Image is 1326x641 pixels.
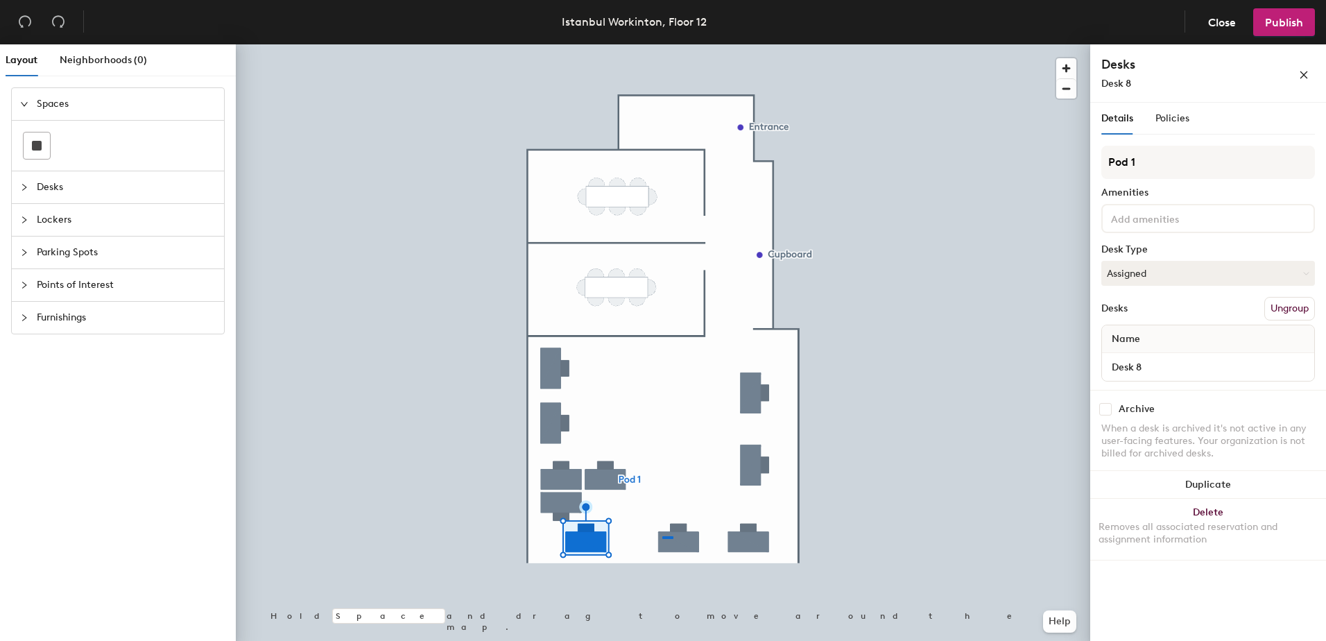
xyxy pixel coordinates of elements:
[20,100,28,108] span: expanded
[1196,8,1248,36] button: Close
[20,248,28,257] span: collapsed
[37,88,216,120] span: Spaces
[1253,8,1315,36] button: Publish
[1101,55,1254,74] h4: Desks
[37,171,216,203] span: Desks
[1101,261,1315,286] button: Assigned
[11,8,39,36] button: Undo (⌘ + Z)
[37,269,216,301] span: Points of Interest
[1101,244,1315,255] div: Desk Type
[37,237,216,268] span: Parking Spots
[1101,187,1315,198] div: Amenities
[1043,610,1076,633] button: Help
[1119,404,1155,415] div: Archive
[1090,471,1326,499] button: Duplicate
[1108,210,1233,226] input: Add amenities
[1264,297,1315,320] button: Ungroup
[60,54,147,66] span: Neighborhoods (0)
[1299,70,1309,80] span: close
[18,15,32,28] span: undo
[44,8,72,36] button: Redo (⌘ + ⇧ + Z)
[1208,16,1236,29] span: Close
[6,54,37,66] span: Layout
[1105,327,1147,352] span: Name
[1101,303,1128,314] div: Desks
[1101,112,1133,124] span: Details
[562,13,707,31] div: Istanbul Workinton, Floor 12
[20,216,28,224] span: collapsed
[20,281,28,289] span: collapsed
[1101,78,1131,89] span: Desk 8
[1155,112,1189,124] span: Policies
[1265,16,1303,29] span: Publish
[1090,499,1326,560] button: DeleteRemoves all associated reservation and assignment information
[37,204,216,236] span: Lockers
[1105,357,1311,377] input: Unnamed desk
[20,183,28,191] span: collapsed
[1101,422,1315,460] div: When a desk is archived it's not active in any user-facing features. Your organization is not bil...
[37,302,216,334] span: Furnishings
[20,314,28,322] span: collapsed
[1099,521,1318,546] div: Removes all associated reservation and assignment information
